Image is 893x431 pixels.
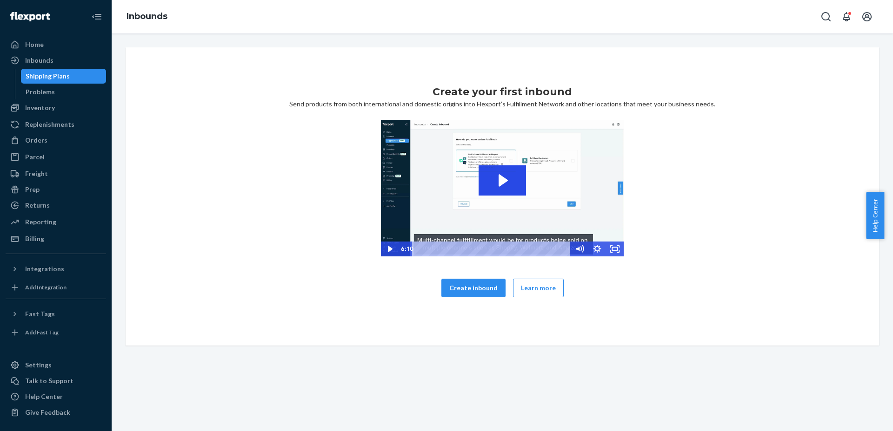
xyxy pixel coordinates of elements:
[6,166,106,181] a: Freight
[25,234,44,243] div: Billing
[25,217,56,227] div: Reporting
[25,360,52,370] div: Settings
[6,261,106,276] button: Integrations
[6,117,106,132] a: Replenishments
[419,242,566,256] div: Playbar
[6,133,106,148] a: Orders
[25,328,59,336] div: Add Fast Tag
[25,136,47,145] div: Orders
[513,279,564,297] button: Learn more
[6,100,106,115] a: Inventory
[25,309,55,319] div: Fast Tags
[25,392,63,401] div: Help Center
[25,152,45,162] div: Parcel
[837,7,856,26] button: Open notifications
[6,405,106,420] button: Give Feedback
[6,182,106,197] a: Prep
[25,264,64,274] div: Integrations
[858,7,876,26] button: Open account menu
[866,192,884,239] button: Help Center
[571,242,588,256] button: Mute
[21,69,107,84] a: Shipping Plans
[479,165,526,196] button: Play Video: 2023-09-11_Flexport_Inbounds_HighRes
[25,283,67,291] div: Add Integration
[588,242,606,256] button: Show settings menu
[381,242,399,256] button: Play Video
[6,325,106,340] a: Add Fast Tag
[25,185,40,194] div: Prep
[25,376,73,385] div: Talk to Support
[381,120,624,256] img: Video Thumbnail
[606,242,624,256] button: Fullscreen
[87,7,106,26] button: Close Navigation
[21,85,107,99] a: Problems
[6,150,106,164] a: Parcel
[119,3,175,30] ol: breadcrumbs
[25,120,74,129] div: Replenishments
[10,12,50,21] img: Flexport logo
[6,373,106,388] a: Talk to Support
[25,201,50,210] div: Returns
[127,11,167,21] a: Inbounds
[25,169,48,178] div: Freight
[6,231,106,246] a: Billing
[133,85,872,308] div: Send products from both international and domestic origins into Flexport’s Fulfillment Network an...
[26,87,55,97] div: Problems
[433,85,572,99] h1: Create your first inbound
[6,389,106,404] a: Help Center
[6,280,106,295] a: Add Integration
[25,103,55,112] div: Inventory
[6,215,106,229] a: Reporting
[6,198,106,213] a: Returns
[441,279,506,297] button: Create inbound
[25,40,44,49] div: Home
[26,72,70,81] div: Shipping Plans
[6,37,106,52] a: Home
[6,53,106,68] a: Inbounds
[6,307,106,321] button: Fast Tags
[6,358,106,372] a: Settings
[25,408,70,417] div: Give Feedback
[817,7,835,26] button: Open Search Box
[25,56,53,65] div: Inbounds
